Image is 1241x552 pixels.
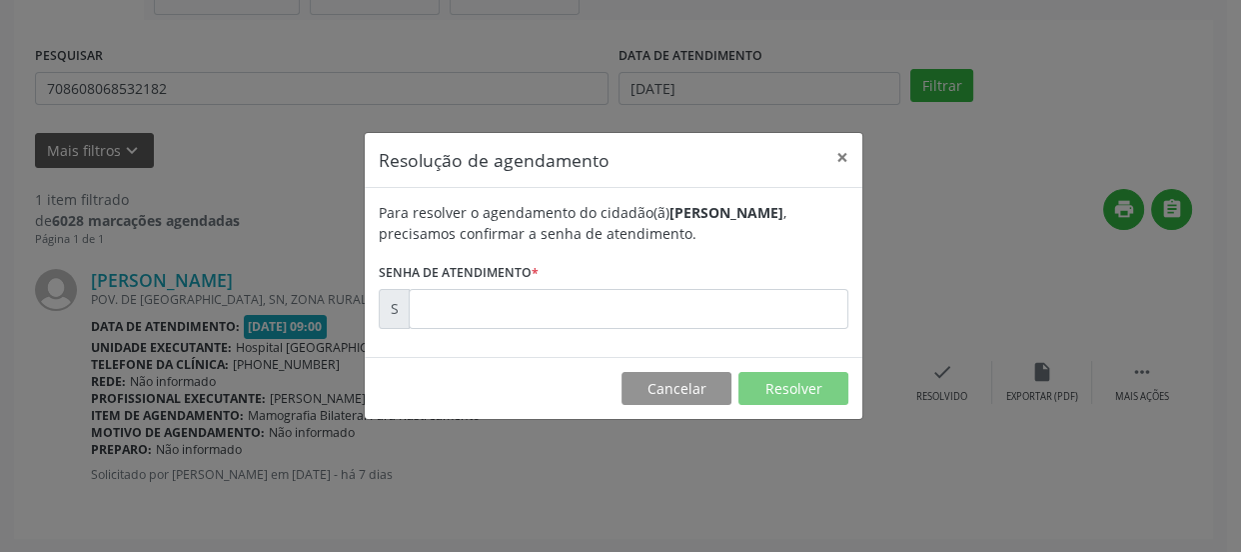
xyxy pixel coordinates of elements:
label: Senha de atendimento [379,258,539,289]
b: [PERSON_NAME] [669,203,783,222]
button: Resolver [738,372,848,406]
div: Para resolver o agendamento do cidadão(ã) , precisamos confirmar a senha de atendimento. [379,202,848,244]
h5: Resolução de agendamento [379,147,610,173]
div: S [379,289,410,329]
button: Cancelar [621,372,731,406]
button: Close [822,133,862,182]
